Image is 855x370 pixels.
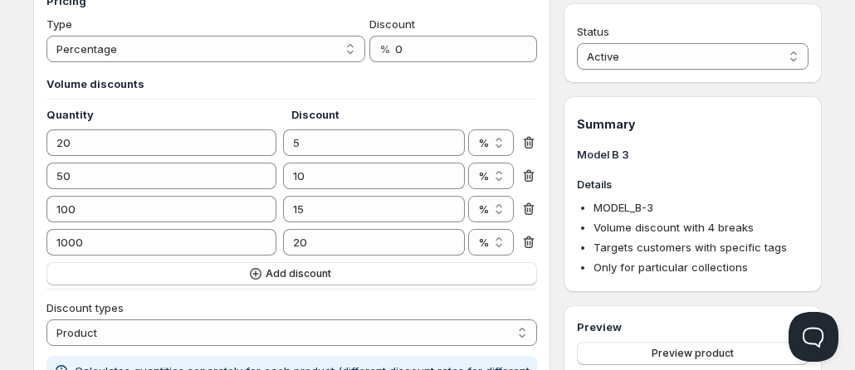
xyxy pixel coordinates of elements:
span: Type [46,17,72,31]
h3: Details [577,176,809,192]
span: Targets customers with specific tags [594,241,787,254]
span: Volume discount with 4 breaks [594,221,754,234]
span: Preview product [652,347,734,360]
span: Discount [369,17,415,31]
h4: Discount [291,106,470,123]
span: Add discount [266,267,331,280]
h3: Model B 3 [577,146,809,163]
span: MODEL_B-3 [594,201,653,214]
h3: Volume discounts [46,75,537,92]
button: Preview product [577,342,809,365]
span: % [379,42,390,56]
span: Status [577,25,609,38]
h3: Preview [577,319,809,335]
iframe: Help Scout Beacon - Open [789,312,838,362]
span: Only for particular collections [594,260,748,274]
h1: Summary [577,116,809,133]
h4: Quantity [46,106,291,123]
span: Discount types [46,301,124,314]
button: Add discount [46,262,537,285]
